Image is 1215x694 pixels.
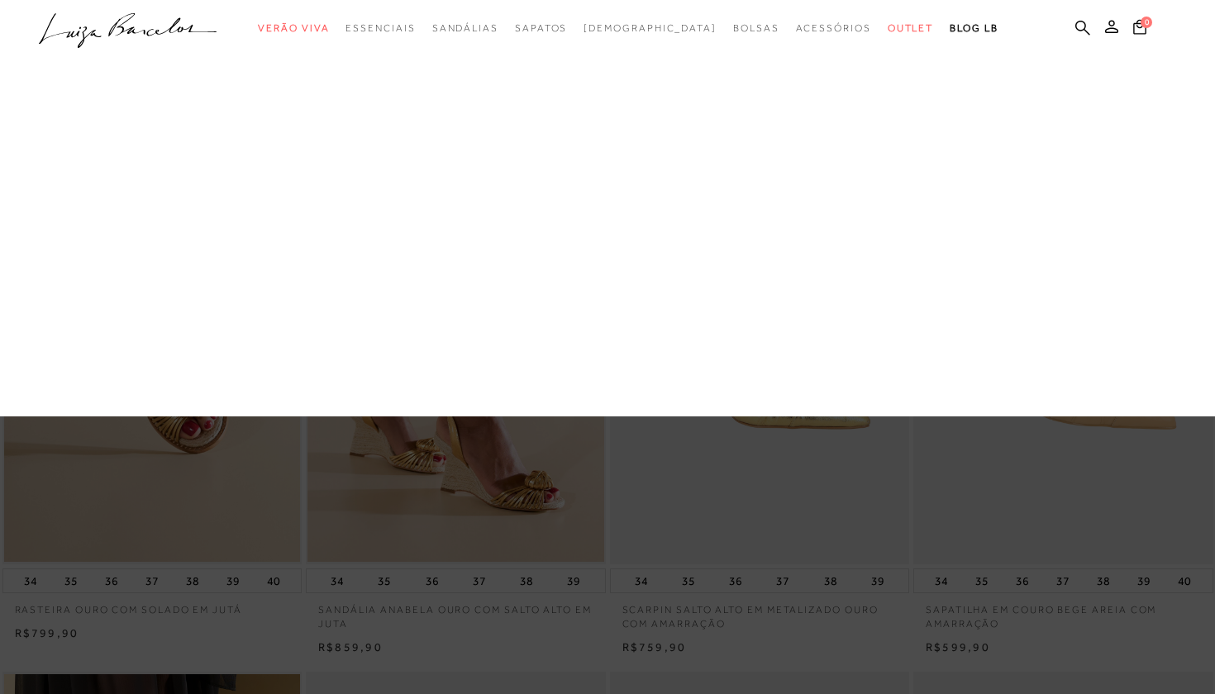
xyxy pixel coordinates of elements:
[950,22,998,34] span: BLOG LB
[432,13,498,44] a: categoryNavScreenReaderText
[1141,17,1152,28] span: 0
[888,13,934,44] a: categoryNavScreenReaderText
[888,22,934,34] span: Outlet
[258,13,329,44] a: categoryNavScreenReaderText
[258,22,329,34] span: Verão Viva
[796,13,871,44] a: categoryNavScreenReaderText
[584,13,717,44] a: noSubCategoriesText
[345,22,415,34] span: Essenciais
[515,22,567,34] span: Sapatos
[584,22,717,34] span: [DEMOGRAPHIC_DATA]
[733,22,779,34] span: Bolsas
[950,13,998,44] a: BLOG LB
[345,13,415,44] a: categoryNavScreenReaderText
[733,13,779,44] a: categoryNavScreenReaderText
[432,22,498,34] span: Sandálias
[796,22,871,34] span: Acessórios
[1128,18,1151,40] button: 0
[515,13,567,44] a: categoryNavScreenReaderText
